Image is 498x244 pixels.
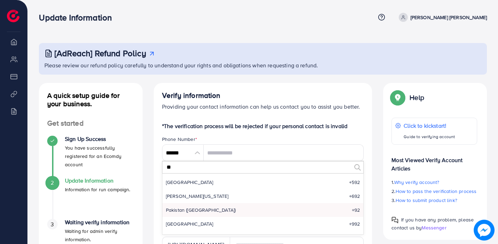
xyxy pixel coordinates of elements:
[39,12,117,23] h3: Update Information
[65,144,134,169] p: You have successfully registered for an Ecomdy account
[391,216,474,231] span: If you have any problem, please contact us by
[162,122,364,130] p: *The verification process will be rejected if your personal contact is invalid
[410,93,424,102] p: Help
[65,185,130,194] p: Information for run campaign.
[162,91,364,100] h4: Verify information
[349,179,360,186] span: +592
[404,121,455,130] p: Click to kickstart!
[44,61,483,69] p: Please review our refund policy carefully to understand your rights and obligations when requesti...
[352,207,360,213] span: +92
[54,48,146,58] h3: [AdReach] Refund Policy
[51,179,54,187] span: 2
[51,220,54,228] span: 3
[162,136,197,143] label: Phone Number
[39,91,143,108] h4: A quick setup guide for your business.
[391,91,404,104] img: Popup guide
[396,197,457,204] span: How to submit product link?
[65,177,130,184] h4: Update Information
[391,150,477,173] p: Most Viewed Verify Account Articles
[391,196,477,204] p: 3.
[391,178,477,186] p: 1.
[166,193,229,200] span: [PERSON_NAME][US_STATE]
[391,217,398,224] img: Popup guide
[404,133,455,141] p: Guide to verifying account
[39,119,143,128] h4: Get started
[65,136,134,142] h4: Sign Up Success
[411,13,487,22] p: [PERSON_NAME] [PERSON_NAME]
[166,207,236,213] span: Pakistan (‫[GEOGRAPHIC_DATA]‬‎)
[39,136,143,177] li: Sign Up Success
[391,187,477,195] p: 2.
[39,177,143,219] li: Update Information
[396,188,477,195] span: How to pass the verification process
[7,10,19,22] img: logo
[166,179,213,186] span: [GEOGRAPHIC_DATA]
[65,219,134,226] h4: Waiting verify information
[349,193,360,200] span: +692
[474,220,495,241] img: image
[396,13,487,22] a: [PERSON_NAME] [PERSON_NAME]
[394,179,439,186] span: Why verify account?
[162,102,364,111] p: Providing your contact information can help us contact you to assist you better.
[349,220,360,227] span: +992
[422,224,446,231] span: Messenger
[65,227,134,244] p: Waiting for admin verify information.
[166,220,213,227] span: [GEOGRAPHIC_DATA]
